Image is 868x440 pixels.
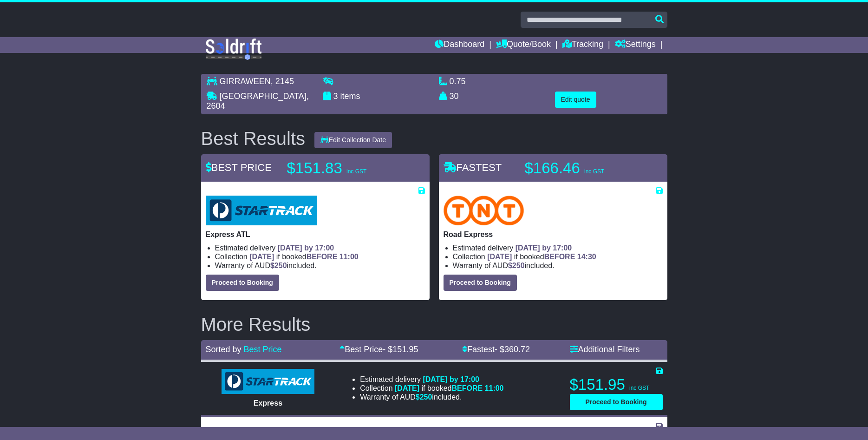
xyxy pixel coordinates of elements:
[278,244,334,252] span: [DATE] by 17:00
[206,230,425,239] p: Express ATL
[453,261,663,270] li: Warranty of AUD included.
[462,345,530,354] a: Fastest- $360.72
[512,262,525,269] span: 250
[562,37,603,53] a: Tracking
[395,384,503,392] span: if booked
[249,253,358,261] span: if booked
[487,253,512,261] span: [DATE]
[555,92,596,108] button: Edit quote
[495,345,530,354] span: - $
[270,262,287,269] span: $
[444,196,524,225] img: TNT Domestic: Road Express
[244,345,282,354] a: Best Price
[584,168,604,175] span: inc GST
[508,262,525,269] span: $
[206,196,317,225] img: StarTrack: Express ATL
[392,345,418,354] span: 151.95
[516,244,572,252] span: [DATE] by 17:00
[206,162,272,173] span: BEST PRICE
[360,375,503,384] li: Estimated delivery
[360,384,503,393] li: Collection
[254,399,282,407] span: Express
[450,92,459,101] span: 30
[450,77,466,86] span: 0.75
[504,345,530,354] span: 360.72
[220,77,271,86] span: GIRRAWEEN
[339,345,418,354] a: Best Price- $151.95
[339,253,359,261] span: 11:00
[206,345,241,354] span: Sorted by
[420,393,432,401] span: 250
[525,159,641,177] p: $166.46
[485,384,504,392] span: 11:00
[444,162,502,173] span: FASTEST
[196,128,310,149] div: Best Results
[444,275,517,291] button: Proceed to Booking
[215,243,425,252] li: Estimated delivery
[207,92,309,111] span: , 2604
[215,261,425,270] li: Warranty of AUD included.
[271,77,294,86] span: , 2145
[314,132,392,148] button: Edit Collection Date
[274,262,287,269] span: 250
[383,345,418,354] span: - $
[222,369,314,394] img: StarTrack: Express
[435,37,484,53] a: Dashboard
[570,345,640,354] a: Additional Filters
[577,253,596,261] span: 14:30
[544,253,575,261] span: BEFORE
[346,168,366,175] span: inc GST
[487,253,596,261] span: if booked
[201,314,667,335] h2: More Results
[453,243,663,252] li: Estimated delivery
[570,375,663,394] p: $151.95
[249,253,274,261] span: [DATE]
[451,384,483,392] span: BEFORE
[220,92,307,101] span: [GEOGRAPHIC_DATA]
[340,92,360,101] span: items
[423,375,479,383] span: [DATE] by 17:00
[570,394,663,410] button: Proceed to Booking
[395,384,419,392] span: [DATE]
[360,393,503,401] li: Warranty of AUD included.
[444,230,663,239] p: Road Express
[629,385,649,391] span: inc GST
[496,37,551,53] a: Quote/Book
[453,252,663,261] li: Collection
[215,252,425,261] li: Collection
[307,253,338,261] span: BEFORE
[206,275,279,291] button: Proceed to Booking
[416,393,432,401] span: $
[333,92,338,101] span: 3
[615,37,656,53] a: Settings
[287,159,403,177] p: $151.83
